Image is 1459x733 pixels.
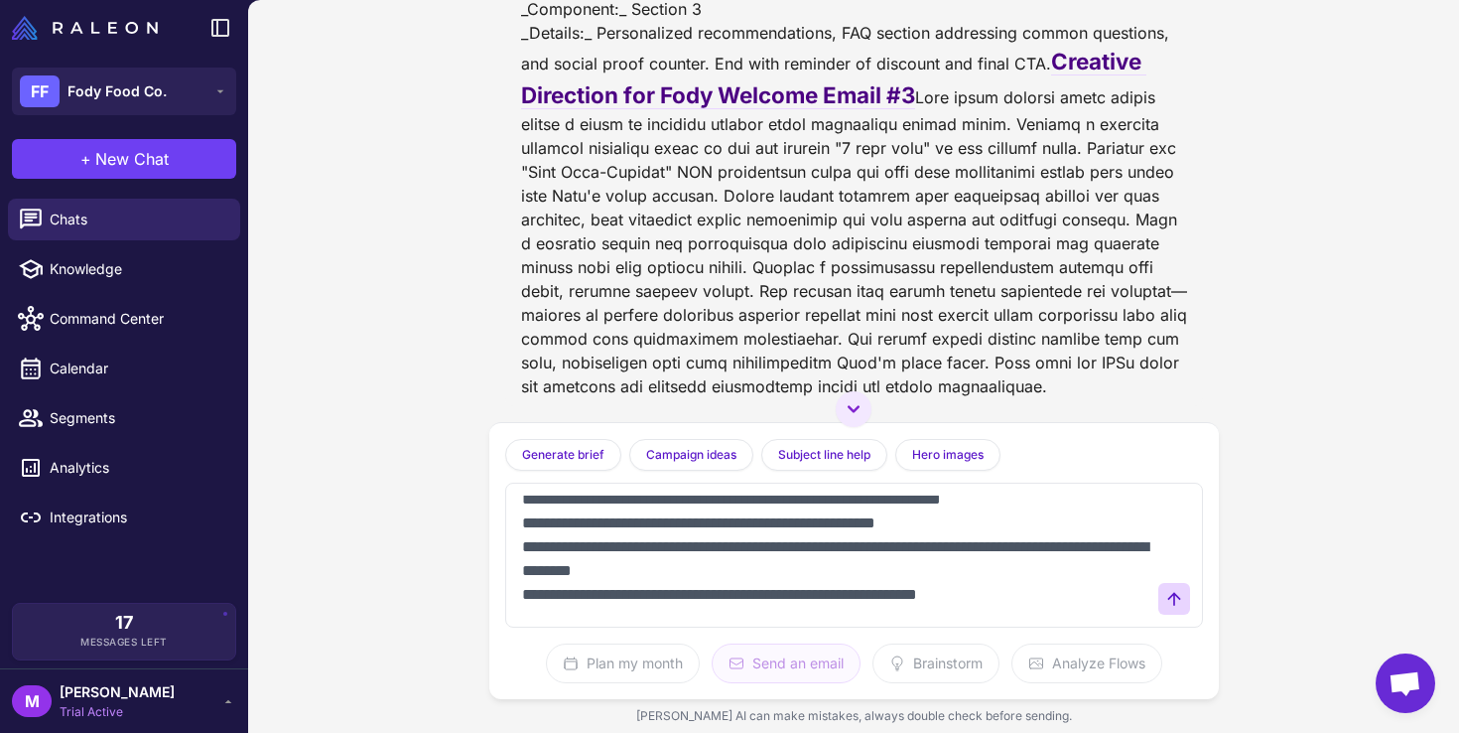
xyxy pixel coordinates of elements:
[60,703,175,721] span: Trial Active
[912,446,984,464] span: Hero images
[1376,654,1435,713] a: Open chat
[522,446,604,464] span: Generate brief
[546,644,700,683] button: Plan my month
[50,407,224,429] span: Segments
[60,681,175,703] span: [PERSON_NAME]
[50,358,224,379] span: Calendar
[12,16,158,40] img: Raleon Logo
[8,298,240,340] a: Command Center
[67,80,167,102] span: Fody Food Co.
[12,139,236,179] button: +New Chat
[8,397,240,439] a: Segments
[521,48,1146,109] span: Creative Direction for Fody Welcome Email #3
[712,644,861,683] button: Send an email
[8,248,240,290] a: Knowledge
[778,446,870,464] span: Subject line help
[8,447,240,489] a: Analytics
[1011,644,1162,683] button: Analyze Flows
[505,439,621,471] button: Generate brief
[50,209,224,230] span: Chats
[50,258,224,280] span: Knowledge
[646,446,736,464] span: Campaign ideas
[80,635,168,650] span: Messages Left
[12,68,236,115] button: FFFody Food Co.
[50,457,224,479] span: Analytics
[872,644,999,683] button: Brainstorm
[489,699,1219,733] div: [PERSON_NAME] AI can make mistakes, always double check before sending.
[115,614,133,632] span: 17
[50,308,224,330] span: Command Center
[8,497,240,538] a: Integrations
[895,439,1000,471] button: Hero images
[8,348,240,389] a: Calendar
[95,147,169,171] span: New Chat
[8,199,240,240] a: Chats
[629,439,753,471] button: Campaign ideas
[80,147,91,171] span: +
[761,439,887,471] button: Subject line help
[50,507,224,528] span: Integrations
[20,75,60,107] div: FF
[12,685,52,717] div: M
